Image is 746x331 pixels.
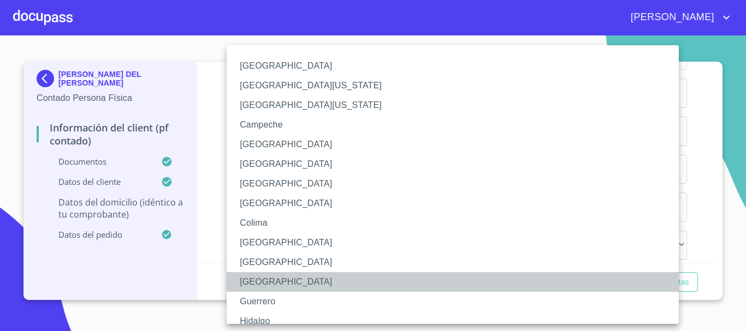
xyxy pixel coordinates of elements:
[227,154,687,174] li: [GEOGRAPHIC_DATA]
[227,292,687,311] li: Guerrero
[227,233,687,252] li: [GEOGRAPHIC_DATA]
[227,56,687,76] li: [GEOGRAPHIC_DATA]
[227,76,687,95] li: [GEOGRAPHIC_DATA][US_STATE]
[227,174,687,194] li: [GEOGRAPHIC_DATA]
[227,213,687,233] li: Colima
[227,115,687,135] li: Campeche
[227,95,687,115] li: [GEOGRAPHIC_DATA][US_STATE]
[227,311,687,331] li: Hidalgo
[227,272,687,292] li: [GEOGRAPHIC_DATA]
[227,194,687,213] li: [GEOGRAPHIC_DATA]
[227,135,687,154] li: [GEOGRAPHIC_DATA]
[227,252,687,272] li: [GEOGRAPHIC_DATA]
